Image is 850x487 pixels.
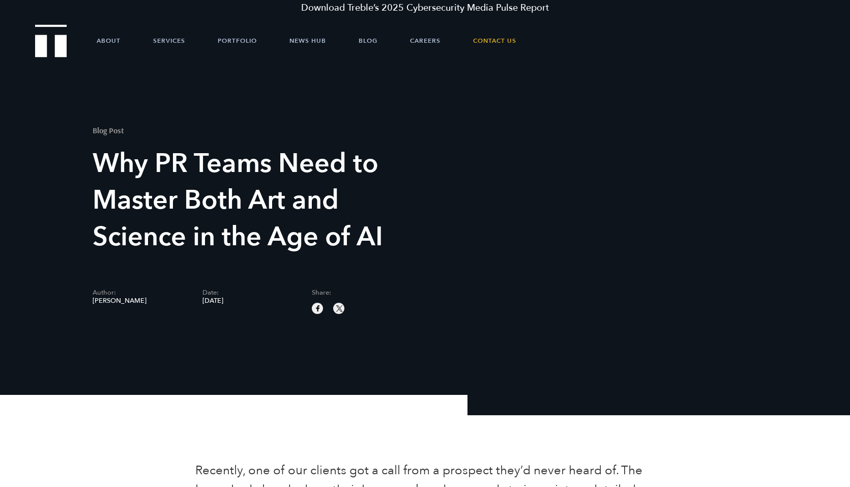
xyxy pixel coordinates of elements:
[93,290,187,296] span: Author:
[289,25,326,56] a: News Hub
[202,290,297,296] span: Date:
[410,25,441,56] a: Careers
[202,298,297,304] span: [DATE]
[335,304,344,313] img: twitter sharing button
[93,125,124,135] mark: Blog Post
[312,290,406,296] span: Share:
[36,25,66,56] a: Treble Homepage
[359,25,377,56] a: Blog
[35,24,67,57] img: Treble logo
[93,298,187,304] span: [PERSON_NAME]
[313,304,323,313] img: facebook sharing button
[97,25,121,56] a: About
[93,146,422,255] h1: Why PR Teams Need to Master Both Art and Science in the Age of AI
[153,25,185,56] a: Services
[473,25,516,56] a: Contact Us
[218,25,257,56] a: Portfolio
